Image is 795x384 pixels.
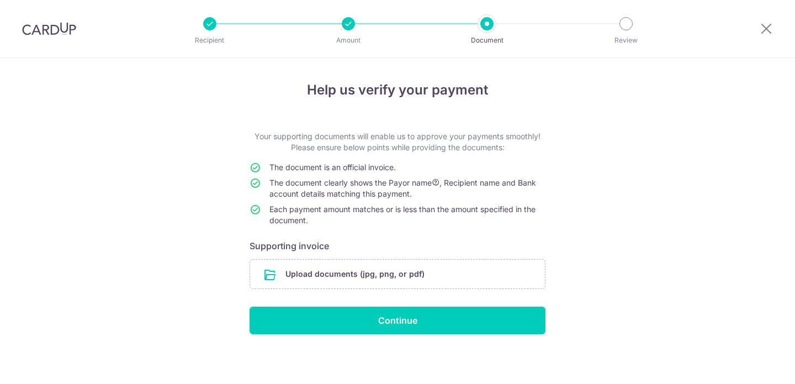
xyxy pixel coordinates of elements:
[250,239,545,253] h6: Supporting invoice
[250,131,545,153] p: Your supporting documents will enable us to approve your payments smoothly! Please ensure below p...
[446,35,528,46] p: Document
[308,35,389,46] p: Amount
[250,307,545,334] input: Continue
[250,80,545,100] h4: Help us verify your payment
[250,259,545,289] div: Upload documents (jpg, png, or pdf)
[585,35,667,46] p: Review
[22,22,76,35] img: CardUp
[269,204,536,225] span: Each payment amount matches or is less than the amount specified in the document.
[269,178,536,198] span: The document clearly shows the Payor name , Recipient name and Bank account details matching this...
[269,162,396,172] span: The document is an official invoice.
[169,35,251,46] p: Recipient
[724,351,784,378] iframe: Opens a widget where you can find more information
